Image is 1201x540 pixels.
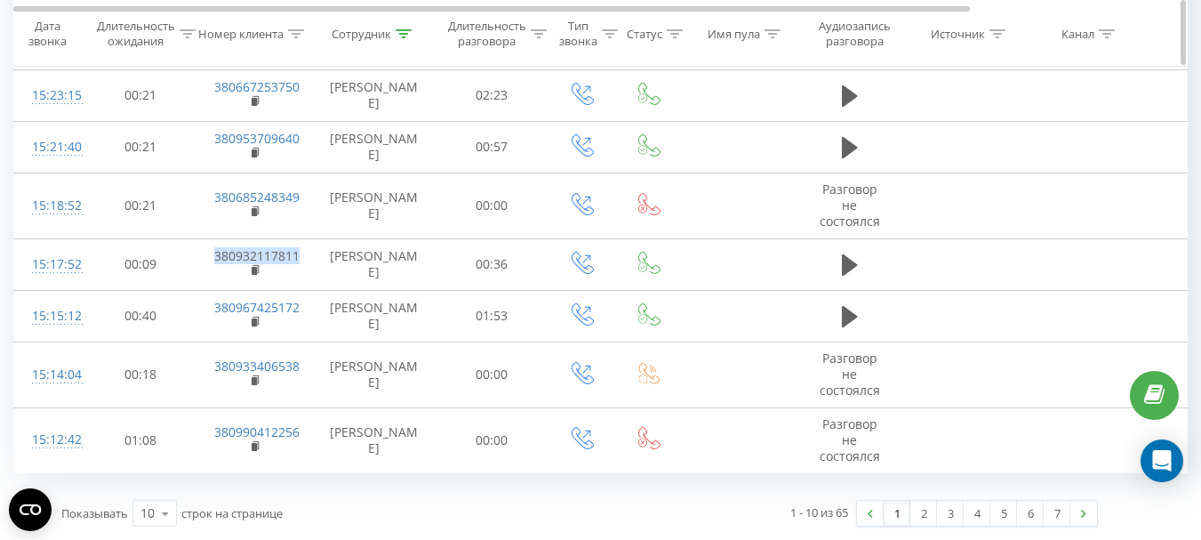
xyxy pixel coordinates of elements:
[964,501,990,526] a: 4
[181,505,283,521] span: строк на странице
[312,121,436,173] td: [PERSON_NAME]
[214,78,300,95] a: 380667253750
[85,173,196,239] td: 00:21
[9,488,52,531] button: Open CMP widget
[708,26,760,41] div: Имя пула
[32,189,68,223] div: 15:18:52
[312,407,436,473] td: [PERSON_NAME]
[85,121,196,173] td: 00:21
[1017,501,1044,526] a: 6
[214,423,300,440] a: 380990412256
[312,342,436,407] td: [PERSON_NAME]
[1141,439,1183,482] div: Open Intercom Messenger
[214,130,300,147] a: 380953709640
[436,69,548,121] td: 02:23
[436,407,548,473] td: 00:00
[85,290,196,342] td: 00:40
[32,130,68,165] div: 15:21:40
[85,407,196,473] td: 01:08
[448,19,526,49] div: Длительность разговора
[140,504,155,522] div: 10
[14,19,80,49] div: Дата звонка
[312,173,436,239] td: [PERSON_NAME]
[436,121,548,173] td: 00:57
[85,69,196,121] td: 00:21
[312,290,436,342] td: [PERSON_NAME]
[85,238,196,290] td: 00:09
[1061,26,1094,41] div: Канал
[790,504,848,521] div: 1 - 10 из 65
[820,350,880,399] span: Разговор не состоялся
[990,501,1017,526] a: 5
[436,290,548,342] td: 01:53
[32,299,68,334] div: 15:15:12
[32,423,68,457] div: 15:12:42
[97,19,175,49] div: Длительность ожидания
[312,69,436,121] td: [PERSON_NAME]
[910,501,937,526] a: 2
[937,501,964,526] a: 3
[884,501,910,526] a: 1
[198,26,284,41] div: Номер клиента
[61,505,128,521] span: Показывать
[214,299,300,316] a: 380967425172
[931,26,985,41] div: Источник
[627,26,662,41] div: Статус
[85,342,196,407] td: 00:18
[820,415,880,464] span: Разговор не состоялся
[32,247,68,282] div: 15:17:52
[312,238,436,290] td: [PERSON_NAME]
[32,358,68,392] div: 15:14:04
[214,247,300,264] a: 380932117811
[436,173,548,239] td: 00:00
[332,26,391,41] div: Сотрудник
[214,189,300,206] a: 380685248349
[436,238,548,290] td: 00:36
[436,342,548,407] td: 00:00
[820,181,880,230] span: Разговор не состоялся
[812,19,898,49] div: Аудиозапись разговора
[559,19,597,49] div: Тип звонка
[32,78,68,113] div: 15:23:15
[214,358,300,375] a: 380933406538
[1044,501,1070,526] a: 7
